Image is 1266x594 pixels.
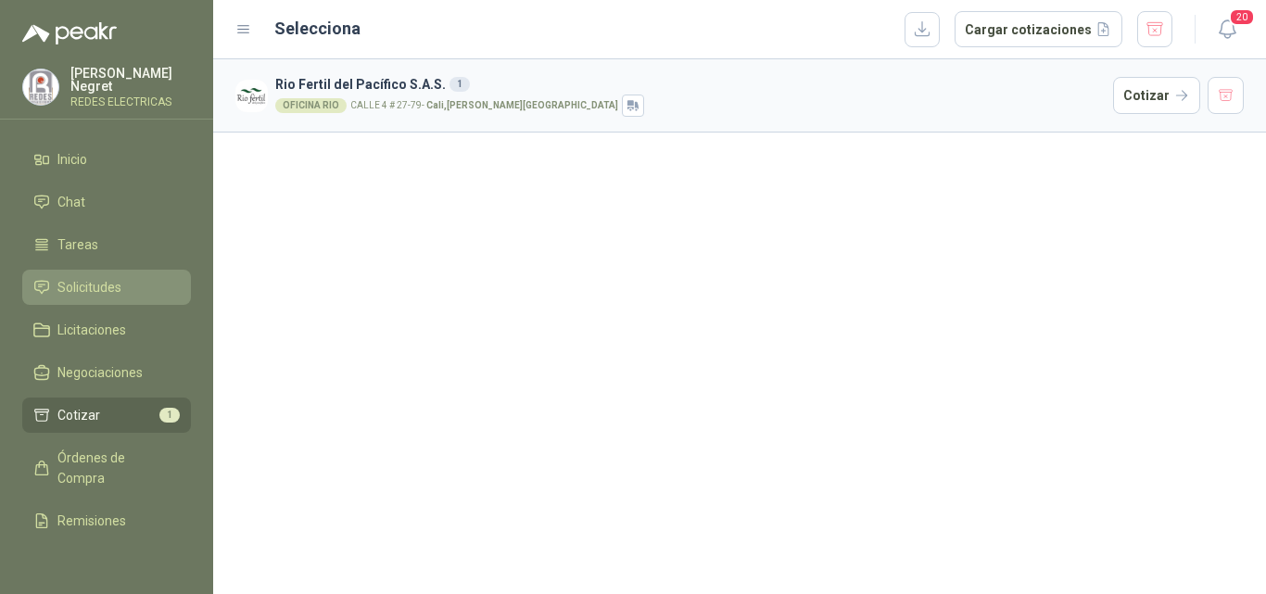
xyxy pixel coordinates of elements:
[57,511,126,531] span: Remisiones
[70,96,191,107] p: REDES ELECTRICAS
[159,408,180,423] span: 1
[23,70,58,105] img: Company Logo
[274,16,361,42] h2: Selecciona
[57,448,173,488] span: Órdenes de Compra
[57,149,87,170] span: Inicio
[70,67,191,93] p: [PERSON_NAME] Negret
[275,74,1106,95] h3: Rio Fertil del Pacífico S.A.S.
[22,312,191,348] a: Licitaciones
[1210,13,1244,46] button: 20
[22,270,191,305] a: Solicitudes
[1113,77,1200,114] button: Cotizar
[275,98,347,113] div: OFICINA RIO
[22,22,117,44] img: Logo peakr
[449,77,470,92] div: 1
[426,100,618,110] strong: Cali , [PERSON_NAME][GEOGRAPHIC_DATA]
[57,234,98,255] span: Tareas
[22,184,191,220] a: Chat
[22,440,191,496] a: Órdenes de Compra
[955,11,1122,48] button: Cargar cotizaciones
[350,101,618,110] p: CALLE 4 # 27-79 -
[57,362,143,383] span: Negociaciones
[57,320,126,340] span: Licitaciones
[22,142,191,177] a: Inicio
[22,546,191,581] a: Configuración
[1229,8,1255,26] span: 20
[22,355,191,390] a: Negociaciones
[22,503,191,538] a: Remisiones
[235,80,268,112] img: Company Logo
[22,398,191,433] a: Cotizar1
[22,227,191,262] a: Tareas
[57,192,85,212] span: Chat
[57,277,121,297] span: Solicitudes
[57,405,100,425] span: Cotizar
